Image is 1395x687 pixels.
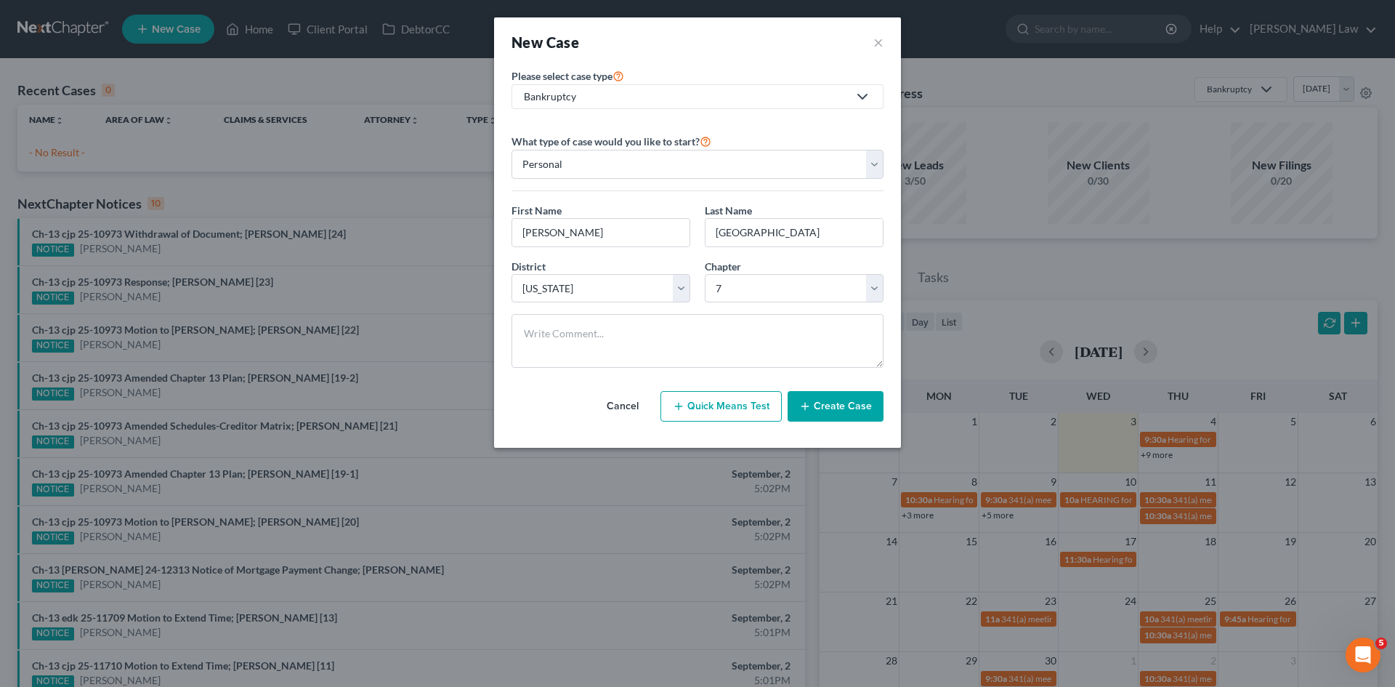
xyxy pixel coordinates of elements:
span: Last Name [705,204,752,217]
div: Bankruptcy [524,89,848,104]
input: Enter Last Name [705,219,883,246]
strong: New Case [511,33,579,51]
span: First Name [511,204,562,217]
span: District [511,260,546,273]
span: 5 [1375,638,1387,649]
button: × [873,32,883,52]
span: Chapter [705,260,741,273]
span: Please select case type [511,70,612,82]
button: Cancel [591,392,655,421]
button: Quick Means Test [660,391,782,422]
label: What type of case would you like to start? [511,132,711,150]
input: Enter First Name [512,219,690,246]
iframe: Intercom live chat [1346,638,1380,672]
button: Create Case [788,391,883,422]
